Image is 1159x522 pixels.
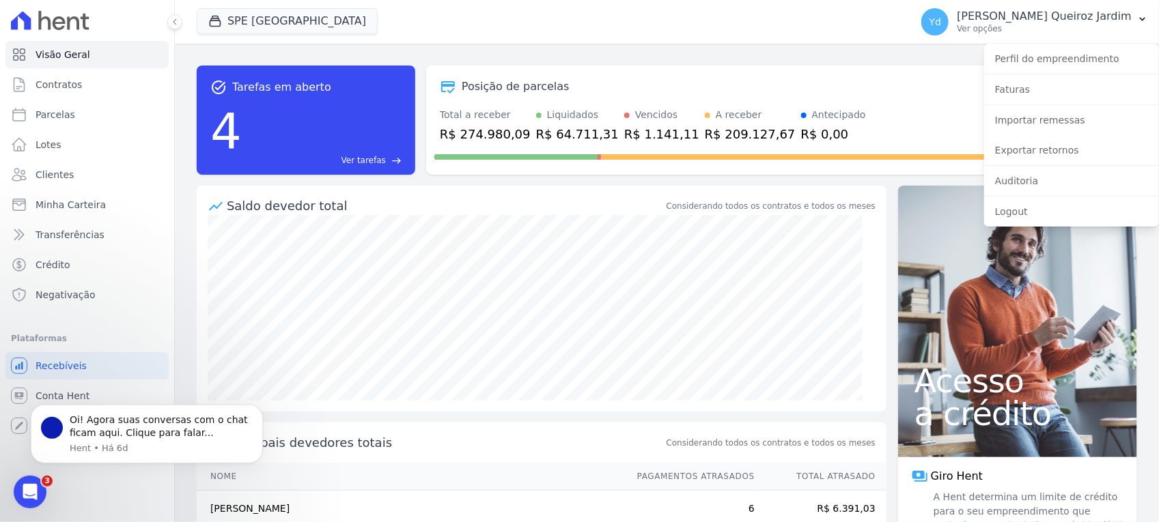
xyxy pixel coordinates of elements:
a: Recebíveis [5,352,169,379]
span: Minha Carteira [36,198,106,212]
span: Parcelas [36,108,75,121]
div: Antecipado [812,108,866,122]
iframe: Intercom live chat [14,476,46,508]
span: 3 [42,476,53,487]
a: Negativação [5,281,169,308]
div: Considerando todos os contratos e todos os meses [667,200,876,212]
a: Parcelas [5,101,169,128]
span: a crédito [914,397,1121,430]
div: Total a receber [440,108,531,122]
a: Visão Geral [5,41,169,68]
span: Visão Geral [36,48,90,61]
a: Exportar retornos [984,138,1159,162]
button: Yd [PERSON_NAME] Queiroz Jardim Ver opções [910,3,1159,41]
span: Negativação [36,288,96,302]
span: Contratos [36,78,82,91]
div: 4 [210,96,242,166]
div: R$ 209.127,67 [705,125,796,143]
div: R$ 0,00 [801,125,866,143]
p: Ver opções [957,23,1132,34]
span: Clientes [36,168,74,182]
a: Ver tarefas east [247,154,402,166]
span: Crédito [36,258,70,272]
div: R$ 64.711,31 [536,125,619,143]
th: Nome [197,463,624,491]
span: task_alt [210,79,227,96]
span: Acesso [914,364,1121,397]
a: Crédito [5,251,169,278]
span: Recebíveis [36,359,87,373]
span: east [391,156,402,166]
div: A receber [716,108,762,122]
button: SPE [GEOGRAPHIC_DATA] [197,8,378,34]
span: Yd [930,17,941,27]
p: [PERSON_NAME] Queiroz Jardim [957,10,1132,23]
a: Minha Carteira [5,191,169,218]
th: Pagamentos Atrasados [624,463,755,491]
a: Lotes [5,131,169,158]
a: Transferências [5,221,169,248]
a: Importar remessas [984,108,1159,132]
span: Considerando todos os contratos e todos os meses [667,437,876,449]
div: Plataformas [11,330,163,347]
a: Faturas [984,77,1159,102]
div: Vencidos [635,108,678,122]
a: Contratos [5,71,169,98]
div: Posição de parcelas [462,78,570,95]
div: R$ 274.980,09 [440,125,531,143]
span: Transferências [36,228,104,242]
span: Lotes [36,138,61,151]
a: Perfil do empreendimento [984,46,1159,71]
span: Giro Hent [931,468,983,484]
div: R$ 1.141,11 [624,125,699,143]
a: Clientes [5,161,169,188]
span: Ver tarefas [341,154,386,166]
a: Conta Hent [5,382,169,409]
span: Tarefas em aberto [232,79,331,96]
iframe: Intercom notifications mensagem [10,387,283,515]
div: Saldo devedor total [227,197,664,215]
a: Logout [984,199,1159,224]
span: Principais devedores totais [227,433,664,452]
a: Auditoria [984,169,1159,193]
th: Total Atrasado [755,463,886,491]
div: Liquidados [547,108,599,122]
